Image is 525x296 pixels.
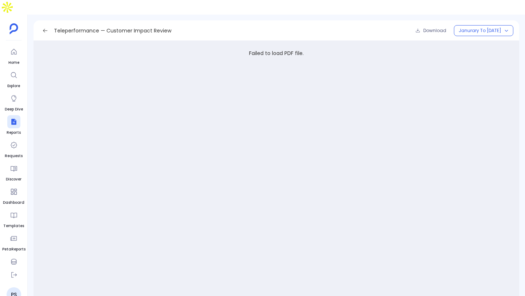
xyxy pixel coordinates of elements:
[6,176,22,182] span: Discover
[5,106,23,112] span: Deep Dive
[5,153,23,159] span: Requests
[7,45,20,66] a: Home
[7,130,21,136] span: Reports
[5,92,23,112] a: Deep Dive
[3,209,24,229] a: Templates
[7,69,20,89] a: Explore
[411,25,451,36] button: Download
[6,162,22,182] a: Discover
[3,200,24,206] span: Dashboard
[3,223,24,229] span: Templates
[54,27,171,34] span: Teleperformance — Customer Impact Review
[3,185,24,206] a: Dashboard
[2,232,26,252] a: PetaReports
[454,25,513,36] button: Janurary To [DATE]
[7,115,21,136] a: Reports
[7,60,20,66] span: Home
[7,83,20,89] span: Explore
[2,246,26,252] span: PetaReports
[249,50,304,57] div: Failed to load PDF file.
[5,139,23,159] a: Requests
[9,23,18,34] img: petavue logo
[423,28,446,34] span: Download
[459,28,501,34] span: Janurary To [DATE]
[4,255,23,276] a: Data Hub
